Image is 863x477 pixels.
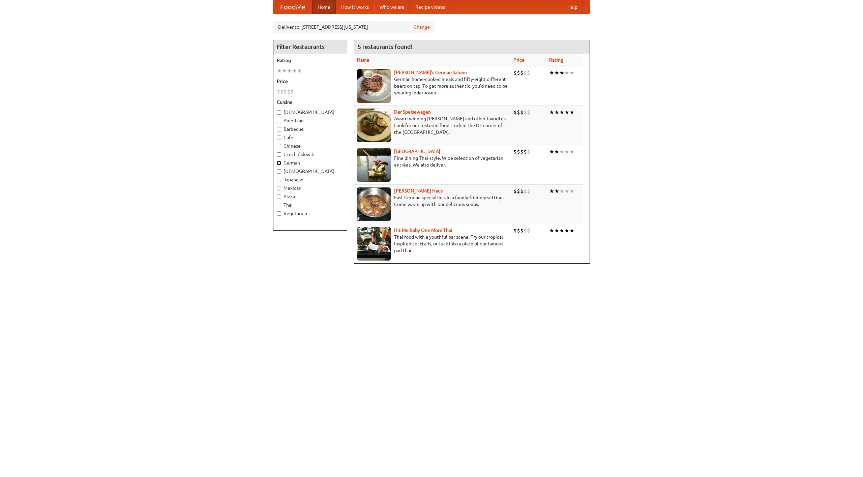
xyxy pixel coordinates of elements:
label: [DEMOGRAPHIC_DATA] [277,109,344,116]
li: $ [513,109,517,116]
label: Chinese [277,143,344,149]
img: esthers.jpg [357,69,391,103]
li: $ [520,187,524,195]
h5: Rating [277,57,344,64]
li: $ [284,88,287,95]
p: German home-cooked meals and fifty-eight different beers on tap. To get more authentic, you'd nee... [357,76,508,96]
li: ★ [549,148,554,155]
li: ★ [569,187,574,195]
label: [DEMOGRAPHIC_DATA] [277,168,344,175]
label: Pizza [277,193,344,200]
li: $ [517,227,520,234]
ng-pluralize: 5 restaurants found! [358,43,412,50]
li: $ [524,148,527,155]
a: [GEOGRAPHIC_DATA] [394,149,440,154]
a: Recipe videos [410,0,450,14]
li: $ [513,148,517,155]
li: ★ [549,69,554,77]
li: ★ [549,109,554,116]
li: ★ [282,67,287,74]
input: Thai [277,203,281,207]
label: American [277,117,344,124]
p: Thai food with a youthful bar scene. Try our tropical inspired cocktails, or tuck into a plate of... [357,234,508,254]
li: ★ [559,69,564,77]
li: $ [517,109,520,116]
input: American [277,119,281,123]
h4: Filter Restaurants [273,40,347,54]
li: ★ [549,187,554,195]
li: $ [524,187,527,195]
li: $ [524,227,527,234]
input: [DEMOGRAPHIC_DATA] [277,110,281,115]
img: babythai.jpg [357,227,391,261]
p: East German specialties, in a family-friendly setting. Come warm up with our delicious soups. [357,194,508,208]
li: ★ [297,67,302,74]
h5: Price [277,78,344,85]
a: Name [357,57,369,63]
input: Cafe [277,136,281,140]
a: Der Speisewagen [394,109,431,115]
li: ★ [559,227,564,234]
label: Thai [277,202,344,208]
li: $ [280,88,284,95]
input: German [277,161,281,165]
li: ★ [559,148,564,155]
li: $ [524,69,527,77]
li: $ [517,148,520,155]
li: $ [287,88,290,95]
img: kohlhaus.jpg [357,187,391,221]
p: Award-winning [PERSON_NAME] and other favorites. Look for our restored food truck in the NE corne... [357,115,508,136]
h5: Cuisine [277,99,344,106]
a: Hit Me Baby One More Thai [394,228,452,233]
li: ★ [277,67,282,74]
a: FoodMe [273,0,312,14]
li: ★ [564,148,569,155]
li: ★ [569,69,574,77]
label: Cafe [277,134,344,141]
a: Price [513,57,525,63]
input: Pizza [277,195,281,199]
li: ★ [554,187,559,195]
li: $ [277,88,280,95]
img: speisewagen.jpg [357,109,391,142]
li: ★ [554,69,559,77]
a: [PERSON_NAME]'s German Saloon [394,70,467,75]
a: How it works [336,0,374,14]
li: ★ [292,67,297,74]
label: Czech / Slovak [277,151,344,158]
li: ★ [559,109,564,116]
li: ★ [564,109,569,116]
a: Home [312,0,336,14]
li: ★ [287,67,292,74]
li: $ [513,227,517,234]
input: Mexican [277,186,281,190]
input: Barbecue [277,127,281,131]
li: $ [520,227,524,234]
label: Japanese [277,176,344,183]
li: $ [527,148,530,155]
li: ★ [554,109,559,116]
p: Fine dining Thai-style. Wide selection of vegetarian entrées. We also deliver. [357,155,508,168]
div: Deliver to: [STREET_ADDRESS][US_STATE] [273,21,435,33]
li: ★ [559,187,564,195]
li: $ [527,69,530,77]
input: Vegetarian [277,211,281,216]
a: Who we are [374,0,410,14]
li: $ [517,187,520,195]
input: Japanese [277,178,281,182]
li: $ [520,69,524,77]
li: ★ [564,187,569,195]
label: Vegetarian [277,210,344,217]
a: Rating [549,57,563,63]
a: [PERSON_NAME] Haus [394,188,443,193]
label: German [277,159,344,166]
li: ★ [569,148,574,155]
li: $ [517,69,520,77]
input: Chinese [277,144,281,148]
a: Change [414,24,430,30]
li: $ [527,187,530,195]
